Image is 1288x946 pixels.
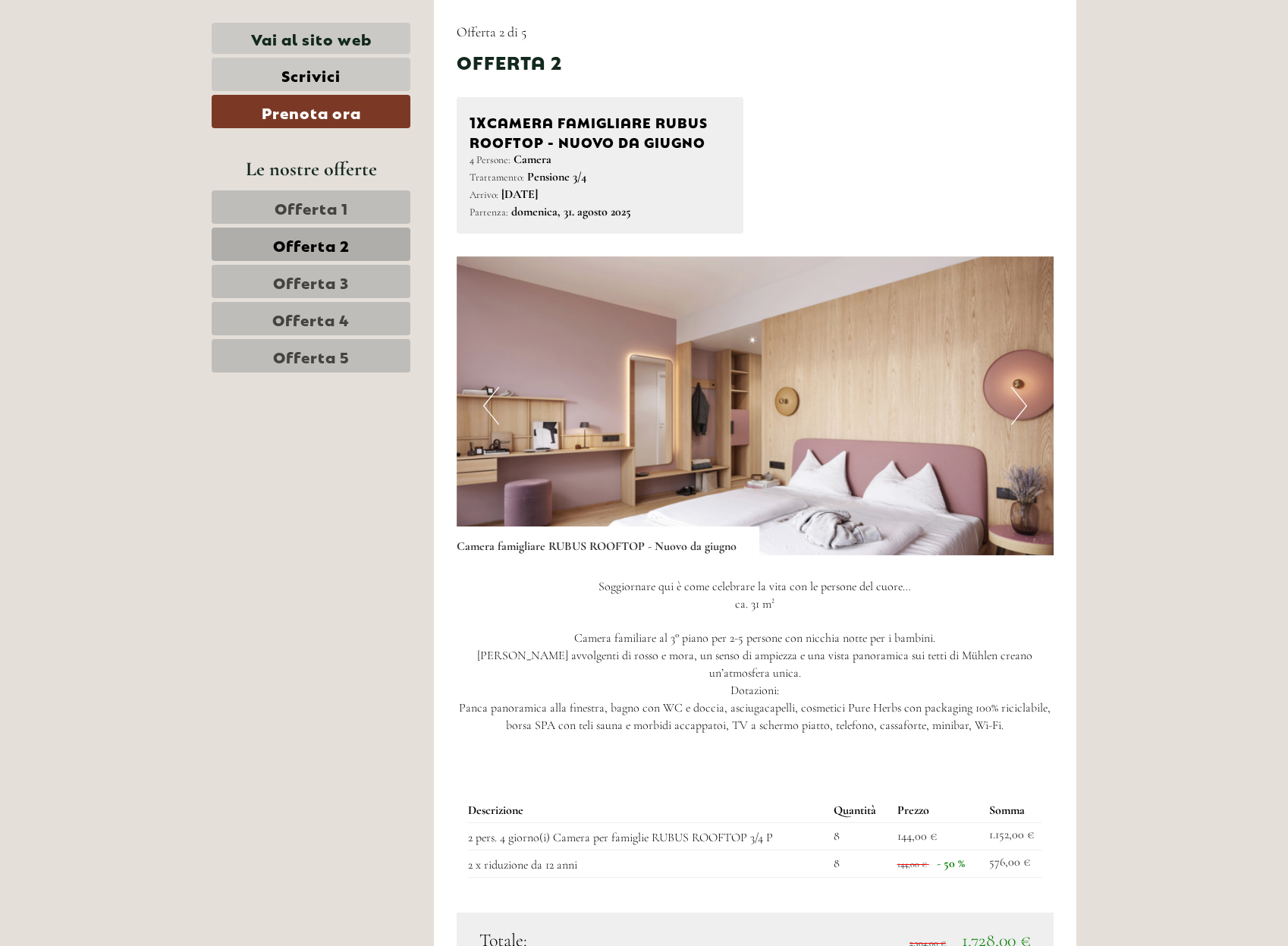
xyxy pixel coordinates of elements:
div: Camera famigliare RUBUS ROOFTOP - Nuovo da giugno [470,110,731,151]
small: Arrivo: [470,188,498,201]
div: [DATE] [272,11,326,37]
span: 144,00 € [897,859,927,869]
p: Soggiornare qui è come celebrare la vita con le persone del cuore… ca. 31 m² Camera familiare al ... [457,578,1054,734]
th: Descrizione [468,799,828,822]
td: 1.152,00 € [983,823,1042,850]
span: Offerta 2 [273,234,350,255]
small: 4 Persone: [470,153,510,166]
small: Trattamento: [470,171,524,184]
a: Scrivici [212,58,410,91]
div: Offerta 2 [457,49,562,74]
td: 8 [828,850,891,878]
div: Lei [395,44,575,56]
span: Offerta 3 [273,271,349,292]
small: 17:09 [395,74,575,84]
a: Prenota ora [212,95,410,128]
button: Previous [483,387,499,425]
span: Offerta 1 [275,196,348,218]
small: Partenza: [470,206,508,218]
td: 576,00 € [983,850,1042,878]
span: Offerta 2 di 5 [457,24,526,40]
td: 2 x riduzione da 12 anni [468,850,828,878]
th: Quantità [828,799,891,822]
span: 144,00 € [897,828,937,844]
th: Prezzo [891,799,984,822]
span: Offerta 4 [272,308,350,329]
div: Buon giorno, come possiamo aiutarla? [388,41,586,87]
td: 8 [828,823,891,850]
div: Le nostre offerte [212,155,410,183]
td: 2 pers. 4 giorno(i) Camera per famiglie RUBUS ROOFTOP 3/4 P [468,823,828,850]
th: Somma [983,799,1042,822]
b: domenica, 31. agosto 2025 [511,204,631,219]
b: 1x [470,110,487,131]
a: Vai al sito web [212,23,410,54]
img: image [457,256,1054,555]
div: Camera famigliare RUBUS ROOFTOP - Nuovo da giugno [457,526,759,555]
button: Next [1011,387,1027,425]
b: Pensione 3/4 [527,169,586,184]
b: [DATE] [501,187,538,202]
span: Offerta 5 [273,345,350,366]
button: Invia [508,393,598,426]
b: Camera [514,152,551,167]
span: - 50 % [937,856,965,871]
